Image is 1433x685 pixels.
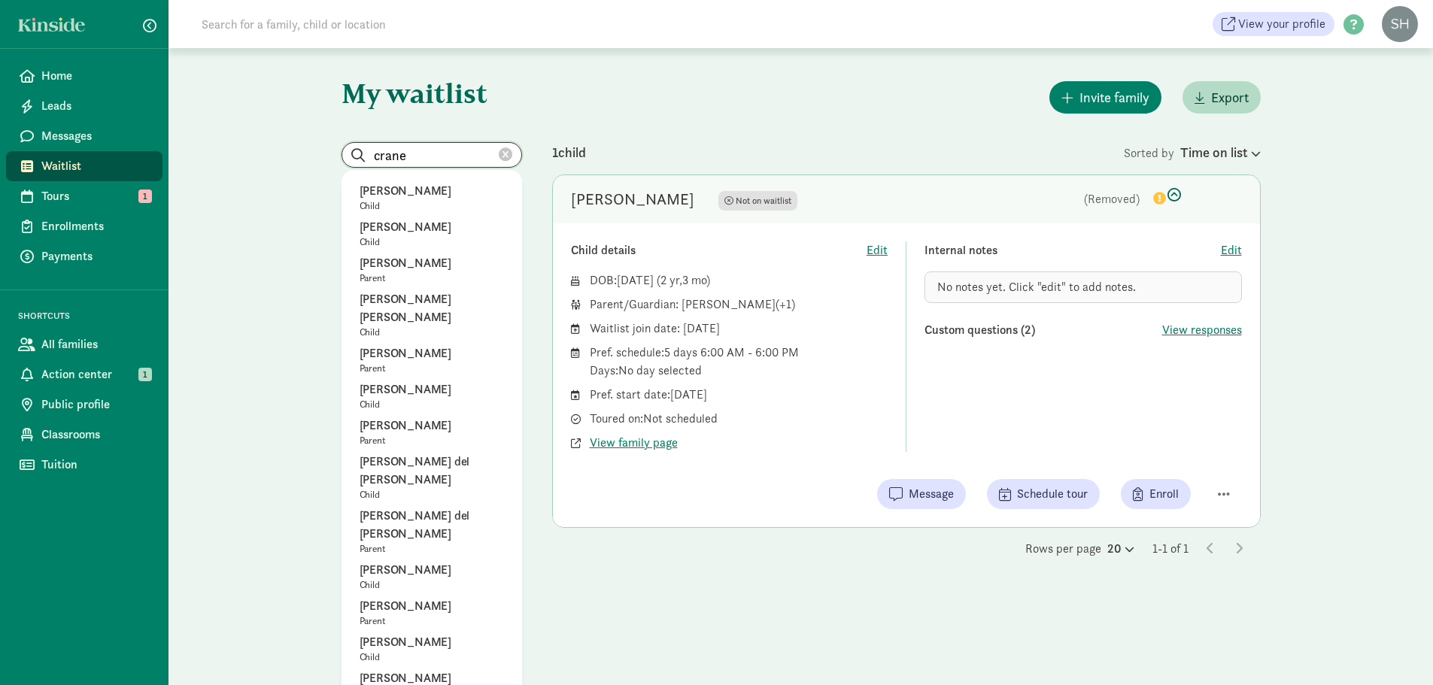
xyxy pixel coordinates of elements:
span: No notes yet. Click "edit" to add notes. [937,279,1136,295]
div: Child details [571,241,867,259]
span: Enroll [1149,485,1179,503]
button: Message [877,479,966,509]
p: [PERSON_NAME] [360,633,504,651]
p: Parent [360,362,504,374]
span: Waitlist [41,157,150,175]
div: Custom questions (2) [924,321,1162,339]
p: [PERSON_NAME] [360,344,504,362]
span: Action center [41,365,150,383]
div: Waitlist join date: [DATE] [590,320,888,338]
a: Home [6,61,162,91]
button: Export [1183,81,1261,114]
a: Classrooms [6,420,162,450]
p: [PERSON_NAME] [360,182,504,200]
span: Home [41,67,150,85]
input: Search list... [342,143,521,167]
a: Tours 1 [6,181,162,211]
p: Child [360,489,504,501]
p: Parent [360,543,504,555]
input: Search for a family, child or location [193,9,615,39]
p: [PERSON_NAME] [360,417,504,435]
span: [DATE] [617,272,654,288]
span: Payments [41,247,150,265]
p: [PERSON_NAME] [360,561,504,579]
div: 20 [1107,540,1134,558]
p: Parent [360,435,504,447]
a: Enrollments [6,211,162,241]
button: Edit [867,241,888,259]
button: View responses [1162,321,1242,339]
div: (Removed) [959,190,1140,208]
span: 1 [138,189,152,203]
span: Leads [41,97,150,115]
span: Export [1211,87,1249,108]
button: Enroll [1121,479,1191,509]
span: Classrooms [41,426,150,444]
p: Child [360,579,504,591]
p: [PERSON_NAME] del [PERSON_NAME] [360,507,504,543]
span: 1 [138,368,152,381]
a: Waitlist [6,151,162,181]
div: Parent/Guardian: [PERSON_NAME] (+1) [590,296,888,314]
span: 3 [682,272,706,288]
div: Time on list [1180,142,1261,162]
p: [PERSON_NAME] [360,380,504,399]
a: All families [6,329,162,359]
p: [PERSON_NAME] [360,254,504,272]
span: Message [909,485,954,503]
div: Rows per page 1-1 of 1 [552,540,1261,558]
p: [PERSON_NAME] [PERSON_NAME] [360,290,504,326]
span: Not on waitlist [718,191,797,211]
div: Pref. start date: [DATE] [590,386,888,404]
span: Tuition [41,456,150,474]
a: View your profile [1213,12,1334,36]
div: 1 child [552,142,1124,162]
iframe: Chat Widget [1358,613,1433,685]
span: Public profile [41,396,150,414]
div: Toured on: Not scheduled [590,410,888,428]
p: [PERSON_NAME] [360,218,504,236]
div: DOB: ( ) [590,271,888,289]
p: Child [360,651,504,663]
span: Schedule tour [1017,485,1088,503]
p: Child [360,236,504,248]
span: Invite family [1079,87,1149,108]
span: Messages [41,127,150,145]
span: All families [41,335,150,353]
h1: My waitlist [342,78,522,108]
a: Action center 1 [6,359,162,389]
a: Public profile [6,389,162,420]
button: Invite family [1049,81,1161,114]
button: View family page [590,434,678,452]
p: Child [360,200,504,212]
span: Tours [41,187,150,205]
span: Not on waitlist [736,195,791,207]
a: Tuition [6,450,162,480]
a: Leads [6,91,162,121]
span: View your profile [1238,15,1325,33]
a: Payments [6,241,162,271]
a: Messages [6,121,162,151]
p: Child [360,326,504,338]
div: Sorted by [1124,142,1261,162]
p: Parent [360,272,504,284]
div: Internal notes [924,241,1221,259]
p: Child [360,399,504,411]
span: Enrollments [41,217,150,235]
p: Parent [360,615,504,627]
button: Edit [1221,241,1242,259]
div: Pref. schedule: 5 days 6:00 AM - 6:00 PM Days: No day selected [590,344,888,380]
p: [PERSON_NAME] [360,597,504,615]
p: [PERSON_NAME] del [PERSON_NAME] [360,453,504,489]
button: Schedule tour [987,479,1100,509]
div: Oscar Crane [571,187,694,211]
span: 2 [660,272,682,288]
